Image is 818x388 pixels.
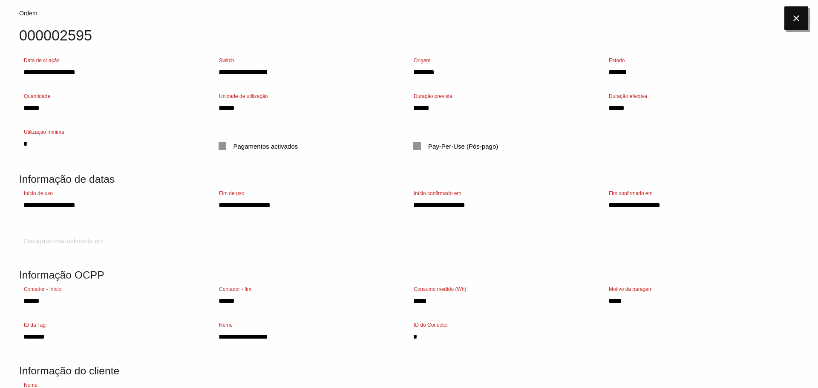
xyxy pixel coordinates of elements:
label: Unidade de utilização [219,92,268,100]
span: Pagamentos activados [219,141,298,152]
label: Estado [609,57,625,64]
label: Nome [219,321,233,329]
label: Início confirmado em [414,190,461,197]
label: ID do Conector [414,321,448,329]
label: Contador - fim [219,285,251,293]
h4: 000002595 [19,28,799,44]
label: Motivo da paragem [609,285,653,293]
label: Contador - início [24,285,61,293]
h5: Informação OCPP [19,269,799,281]
i: close [784,6,808,30]
label: Data de criação [24,57,60,64]
label: Quantidade [24,92,50,100]
span: Pay-Per-Use (Pós-pago) [413,141,498,152]
label: Desligado manualmente em [24,236,104,246]
div: Ordem [19,9,799,18]
label: Fim de uso [219,190,244,197]
label: Origem [414,57,430,64]
label: Duração prevista [414,92,452,100]
h5: Informação de datas [19,173,799,185]
label: Consumo medido (Wh) [414,285,466,293]
label: Início de uso [24,190,53,197]
label: Duração efectiva [609,92,647,100]
label: ID da Tag [24,321,46,329]
label: Switch [219,57,234,64]
h5: Informação do cliente [19,365,799,377]
label: Utilização mínima [24,128,64,136]
label: Fim confirmado em [609,190,653,197]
